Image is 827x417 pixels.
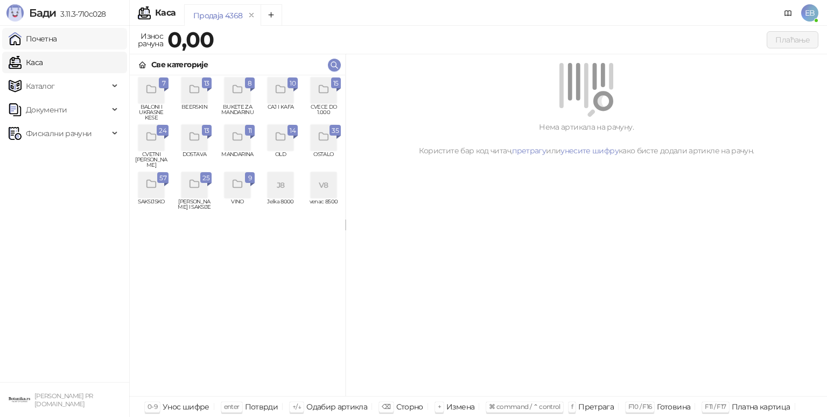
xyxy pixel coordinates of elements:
[177,104,212,121] span: BEERSKIN
[159,125,166,137] span: 24
[9,52,43,73] a: Каса
[306,199,341,215] span: venac 8500
[34,392,93,408] small: [PERSON_NAME] PR [DOMAIN_NAME]
[446,400,474,414] div: Измена
[56,9,106,19] span: 3.11.3-710c028
[161,77,166,89] span: 7
[247,172,253,184] span: 9
[263,152,298,168] span: OLD
[177,199,212,215] span: [PERSON_NAME] I SAKSIJE
[134,104,169,121] span: BALONI I UKRASNE KESE
[6,4,24,22] img: Logo
[247,77,253,89] span: 8
[193,10,242,22] div: Продаја 4368
[359,121,814,157] div: Нема артикала на рачуну. Користите бар код читач, или како бисте додали артикле на рачун.
[245,400,278,414] div: Потврди
[155,9,176,17] div: Каса
[29,6,56,19] span: Бади
[220,152,255,168] span: MANDARINA
[224,402,240,411] span: enter
[244,11,258,20] button: remove
[290,77,296,89] span: 10
[220,199,255,215] span: VINO
[263,199,298,215] span: Jelka 8000
[571,402,573,411] span: f
[204,125,209,137] span: 13
[801,4,818,22] span: EB
[26,99,67,121] span: Документи
[130,75,345,396] div: grid
[333,77,339,89] span: 15
[136,29,165,51] div: Износ рачуна
[151,59,208,70] div: Све категорије
[177,152,212,168] span: DOSTAVA
[9,389,30,411] img: 64x64-companyLogo-0e2e8aaa-0bd2-431b-8613-6e3c65811325.png
[263,104,298,121] span: CAJ I KAFA
[705,402,726,411] span: F11 / F17
[311,172,337,198] div: V8
[767,31,818,48] button: Плаћање
[134,199,169,215] span: SAKSIJSKO
[732,400,790,414] div: Платна картица
[396,400,423,414] div: Сторно
[290,125,296,137] span: 14
[202,172,209,184] span: 25
[657,400,690,414] div: Готовина
[9,28,57,50] a: Почетна
[292,402,301,411] span: ↑/↓
[261,4,282,26] button: Add tab
[438,402,441,411] span: +
[163,400,209,414] div: Унос шифре
[578,400,614,414] div: Претрага
[159,172,166,184] span: 57
[780,4,797,22] a: Документација
[628,402,651,411] span: F10 / F16
[268,172,293,198] div: J8
[134,152,169,168] span: CVETNI [PERSON_NAME]
[306,104,341,121] span: CVECE DO 1.000
[332,125,339,137] span: 35
[167,26,214,53] strong: 0,00
[306,152,341,168] span: OSTALO
[560,146,619,156] a: унесите шифру
[306,400,367,414] div: Одабир артикла
[512,146,546,156] a: претрагу
[489,402,560,411] span: ⌘ command / ⌃ control
[204,77,209,89] span: 13
[247,125,253,137] span: 11
[26,75,55,97] span: Каталог
[220,104,255,121] span: BUKETE ZA MANDARINU
[148,402,157,411] span: 0-9
[26,123,92,144] span: Фискални рачуни
[382,402,390,411] span: ⌫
